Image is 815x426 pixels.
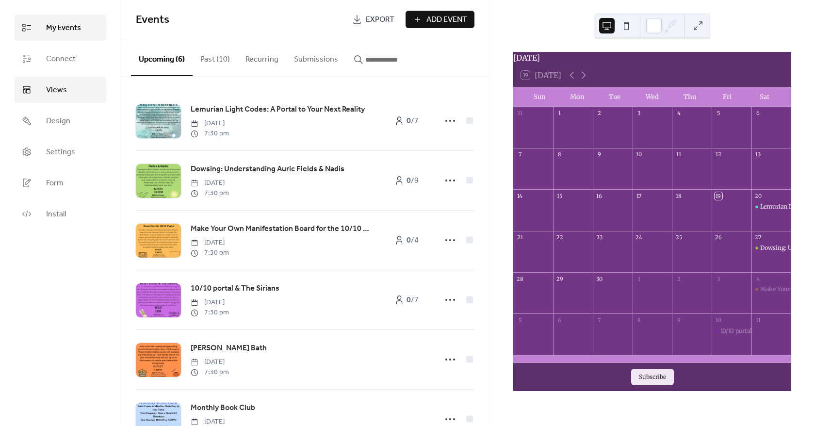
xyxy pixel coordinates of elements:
[238,39,286,75] button: Recurring
[513,52,791,64] div: [DATE]
[191,238,229,248] span: [DATE]
[636,151,643,158] div: 10
[191,129,229,139] span: 7:30 pm
[556,192,563,199] div: 15
[516,151,523,158] div: 7
[131,39,193,76] button: Upcoming (6)
[636,192,643,199] div: 17
[596,110,603,117] div: 2
[191,342,267,355] a: [PERSON_NAME] Bath
[191,367,229,377] span: 7:30 pm
[596,234,603,241] div: 23
[15,201,106,227] a: Install
[516,275,523,282] div: 28
[636,110,643,117] div: 3
[191,223,373,235] a: Make Your Own Manifestation Board for the 10/10 Portal
[675,234,682,241] div: 25
[407,173,411,188] b: 0
[382,291,431,309] a: 0/7
[15,15,106,41] a: My Events
[366,14,394,26] span: Export
[193,39,238,75] button: Past (10)
[286,39,346,75] button: Submissions
[675,316,682,324] div: 9
[15,108,106,134] a: Design
[596,87,634,107] div: Tue
[46,147,75,158] span: Settings
[596,275,603,282] div: 30
[516,316,523,324] div: 5
[15,46,106,72] a: Connect
[751,244,791,252] div: Dowsing: Understanding Auric Fields & Nadis
[136,9,169,31] span: Events
[382,172,431,189] a: 0/9
[675,275,682,282] div: 2
[191,178,229,188] span: [DATE]
[382,231,431,249] a: 0/4
[556,151,563,158] div: 8
[191,402,255,414] a: Monthly Book Club
[191,118,229,129] span: [DATE]
[191,103,365,116] a: Lemurian Light Codes: A Portal to Your Next Reality
[636,275,643,282] div: 1
[631,369,674,385] button: Subscribe
[715,192,722,199] div: 19
[715,110,722,117] div: 5
[407,293,411,308] b: 0
[715,234,722,241] div: 26
[406,11,474,28] button: Add Event
[636,234,643,241] div: 24
[46,115,70,127] span: Design
[556,110,563,117] div: 1
[191,282,279,295] a: 10/10 portal & The Sirians
[754,110,762,117] div: 6
[426,14,467,26] span: Add Event
[191,343,267,354] span: [PERSON_NAME] Bath
[754,151,762,158] div: 13
[634,87,671,107] div: Wed
[345,11,402,28] a: Export
[754,192,762,199] div: 20
[715,316,722,324] div: 10
[754,316,762,324] div: 11
[191,283,279,295] span: 10/10 portal & The Sirians
[712,327,751,335] div: 10/10 portal & The Sirians
[407,295,419,306] span: / 7
[15,77,106,103] a: Views
[596,316,603,324] div: 7
[407,175,419,187] span: / 9
[46,178,64,189] span: Form
[675,192,682,199] div: 18
[556,316,563,324] div: 6
[516,234,523,241] div: 21
[636,316,643,324] div: 8
[596,192,603,199] div: 16
[191,308,229,318] span: 7:30 pm
[15,139,106,165] a: Settings
[191,357,229,367] span: [DATE]
[516,110,523,117] div: 31
[715,151,722,158] div: 12
[556,275,563,282] div: 29
[191,163,344,176] a: Dowsing: Understanding Auric Fields & Nadis
[191,164,344,175] span: Dowsing: Understanding Auric Fields & Nadis
[382,112,431,130] a: 0/7
[556,234,563,241] div: 22
[754,234,762,241] div: 27
[720,327,791,335] div: 10/10 portal & The Sirians
[191,188,229,198] span: 7:30 pm
[715,275,722,282] div: 3
[558,87,596,107] div: Mon
[671,87,708,107] div: Thu
[46,209,66,220] span: Install
[675,110,682,117] div: 4
[407,233,411,248] b: 0
[15,170,106,196] a: Form
[191,104,365,115] span: Lemurian Light Codes: A Portal to Your Next Reality
[708,87,746,107] div: Fri
[521,87,558,107] div: Sun
[751,203,791,211] div: Lemurian Light Codes: A Portal to Your Next Reality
